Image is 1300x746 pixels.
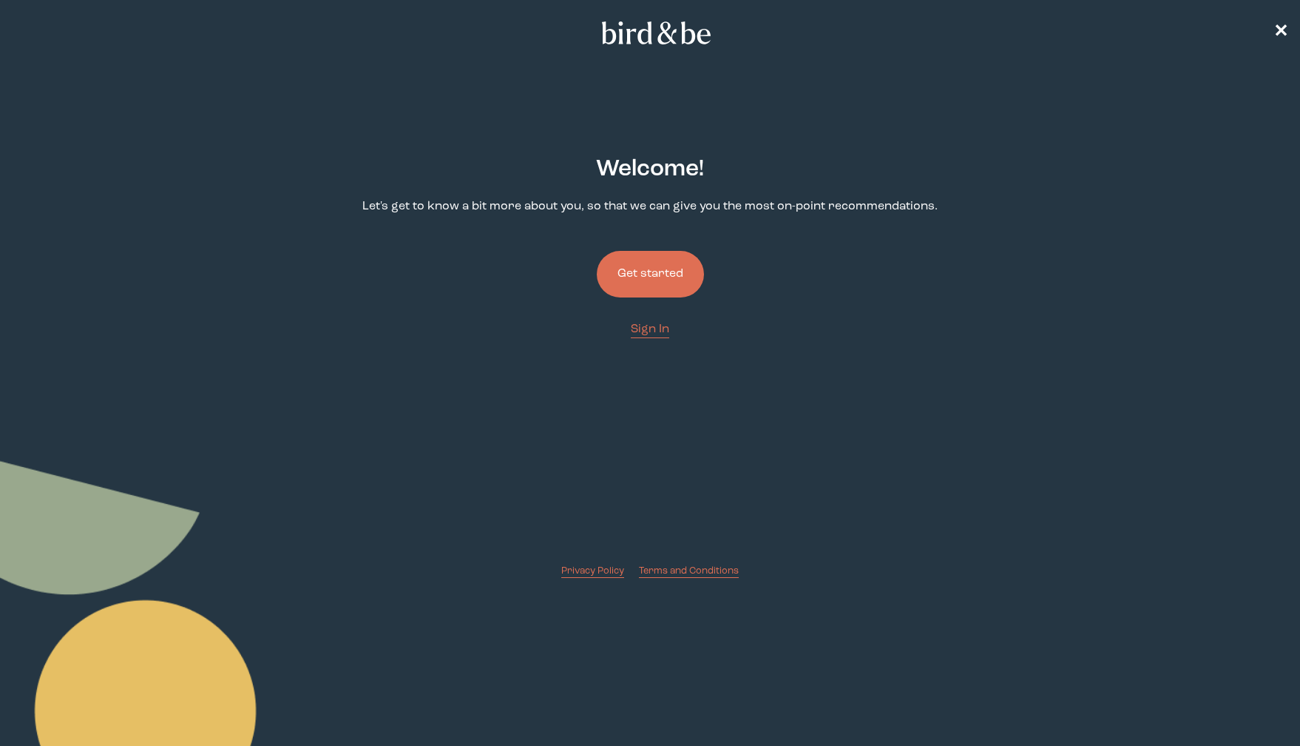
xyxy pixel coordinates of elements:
[561,564,624,578] a: Privacy Policy
[1226,676,1285,731] iframe: Gorgias live chat messenger
[631,323,669,335] span: Sign In
[639,564,739,578] a: Terms and Conditions
[1273,20,1288,46] a: ✕
[596,152,704,186] h2: Welcome !
[362,198,938,215] p: Let's get to know a bit more about you, so that we can give you the most on-point recommendations.
[639,566,739,576] span: Terms and Conditions
[597,227,704,321] a: Get started
[631,321,669,338] a: Sign In
[561,566,624,576] span: Privacy Policy
[1273,24,1288,41] span: ✕
[597,251,704,298] button: Get started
